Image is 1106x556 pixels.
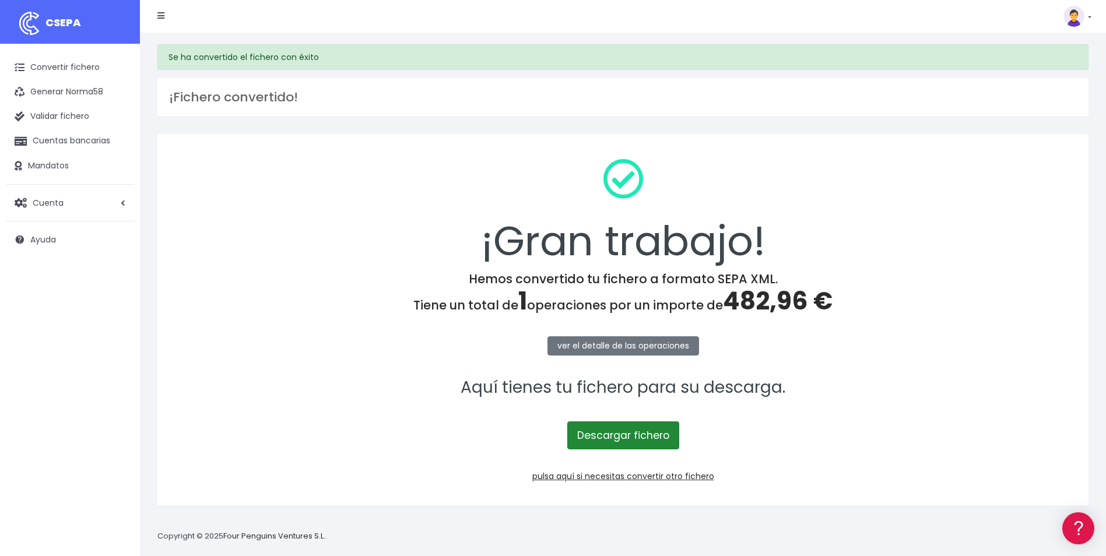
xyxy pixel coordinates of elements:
[157,530,327,543] p: Copyright © 2025 .
[12,280,222,291] div: Programadores
[45,15,81,30] span: CSEPA
[12,184,222,202] a: Videotutoriales
[12,298,222,316] a: API
[6,129,134,153] a: Cuentas bancarias
[15,9,44,38] img: logo
[518,284,527,318] span: 1
[223,530,325,541] a: Four Penguins Ventures S.L.
[33,196,64,208] span: Cuenta
[12,81,222,92] div: Información general
[12,202,222,220] a: Perfiles de empresas
[6,80,134,104] a: Generar Norma58
[547,336,699,356] a: ver el detalle de las operaciones
[169,90,1077,105] h3: ¡Fichero convertido!
[12,312,222,332] button: Contáctanos
[160,336,224,347] a: POWERED BY ENCHANT
[567,421,679,449] a: Descargar fichero
[6,55,134,80] a: Convertir fichero
[173,149,1073,272] div: ¡Gran trabajo!
[12,250,222,268] a: General
[157,44,1089,70] div: Se ha convertido el fichero con éxito
[30,234,56,245] span: Ayuda
[12,99,222,117] a: Información general
[6,227,134,252] a: Ayuda
[723,284,833,318] span: 482,96 €
[6,104,134,129] a: Validar fichero
[532,470,714,482] a: pulsa aquí si necesitas convertir otro fichero
[12,166,222,184] a: Problemas habituales
[12,129,222,140] div: Convertir ficheros
[12,147,222,166] a: Formatos
[12,231,222,242] div: Facturación
[173,375,1073,401] p: Aquí tienes tu fichero para su descarga.
[6,191,134,215] a: Cuenta
[1063,6,1084,27] img: profile
[6,154,134,178] a: Mandatos
[173,272,1073,316] h4: Hemos convertido tu fichero a formato SEPA XML. Tiene un total de operaciones por un importe de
